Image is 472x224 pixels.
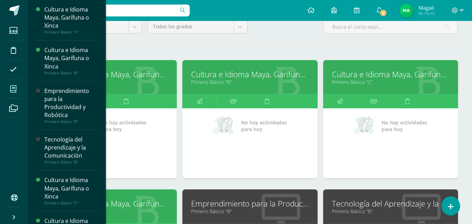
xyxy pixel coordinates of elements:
[44,30,97,35] div: Primero Básico "A"
[44,46,97,75] a: Cultura e Idioma Maya, Garífuna o XincaPrimero Básico "B"
[379,9,387,17] span: 4
[44,176,97,205] a: Cultura e Idioma Maya, Garífuna o XincaPrimero Básico "C"
[332,79,449,85] a: Primero Básico "C"
[44,87,97,124] a: Emprendimiento para la Productividad y RobóticaPrimero Básico "B"
[51,198,168,209] a: Cultura e Idioma Maya, Garífuna o Xinca
[44,6,97,30] div: Cultura e Idioma Maya, Garífuna o Xinca
[153,20,228,33] span: Todos los grados
[324,20,458,34] input: Busca el curso aquí...
[419,4,435,11] span: Magali
[419,10,435,16] span: Mi Perfil
[51,69,168,80] a: Cultura e Idioma Maya, Garífuna o Xinca
[101,119,146,132] span: No hay actividades para hoy
[382,119,427,132] span: No hay actividades para hoy
[148,20,247,33] a: Todos los grados
[44,119,97,124] div: Primero Básico "B"
[44,160,97,165] div: Primero Básico "B"
[44,46,97,70] div: Cultura e Idioma Maya, Garífuna o Xinca
[213,115,236,136] img: no_activities_small.png
[51,208,168,215] a: Primero Básico "D"
[191,79,308,85] a: Primero Básico "B"
[399,3,413,17] img: 05f3b83f3a33b31b9838db5ae9964073.png
[241,119,287,132] span: No hay actividades para hoy
[332,208,449,215] a: Primero Básico "B"
[44,136,97,165] a: Tecnología del Aprendizaje y la ComunicaciónPrimero Básico "B"
[332,198,449,209] a: Tecnología del Aprendizaje y la Comunicación
[191,208,308,215] a: Primero Básico "B"
[191,69,308,80] a: Cultura e Idioma Maya, Garífuna o Xinca
[44,176,97,200] div: Cultura e Idioma Maya, Garífuna o Xinca
[191,198,308,209] a: Emprendimiento para la Productividad y Robótica
[332,69,449,80] a: Cultura e Idioma Maya, Garífuna o Xinca
[44,201,97,205] div: Primero Básico "C"
[44,6,97,35] a: Cultura e Idioma Maya, Garífuna o XincaPrimero Básico "A"
[44,136,97,160] div: Tecnología del Aprendizaje y la Comunicación
[51,79,168,85] a: Primero Básico "A"
[44,87,97,119] div: Emprendimiento para la Productividad y Robótica
[354,115,377,136] img: no_activities_small.png
[44,71,97,75] div: Primero Básico "B"
[32,5,190,16] input: Busca un usuario...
